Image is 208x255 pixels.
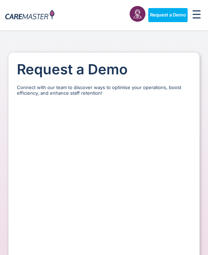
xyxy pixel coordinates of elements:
[190,8,203,22] div: Menu Toggle
[150,12,186,18] span: Request a Demo
[5,10,54,21] img: CareMaster Logo
[17,85,191,96] p: Connect with our team to discover ways to optimise your operations, boost efficiency, and enhance...
[17,61,191,78] h1: Request a Demo
[148,8,188,22] a: Request a Demo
